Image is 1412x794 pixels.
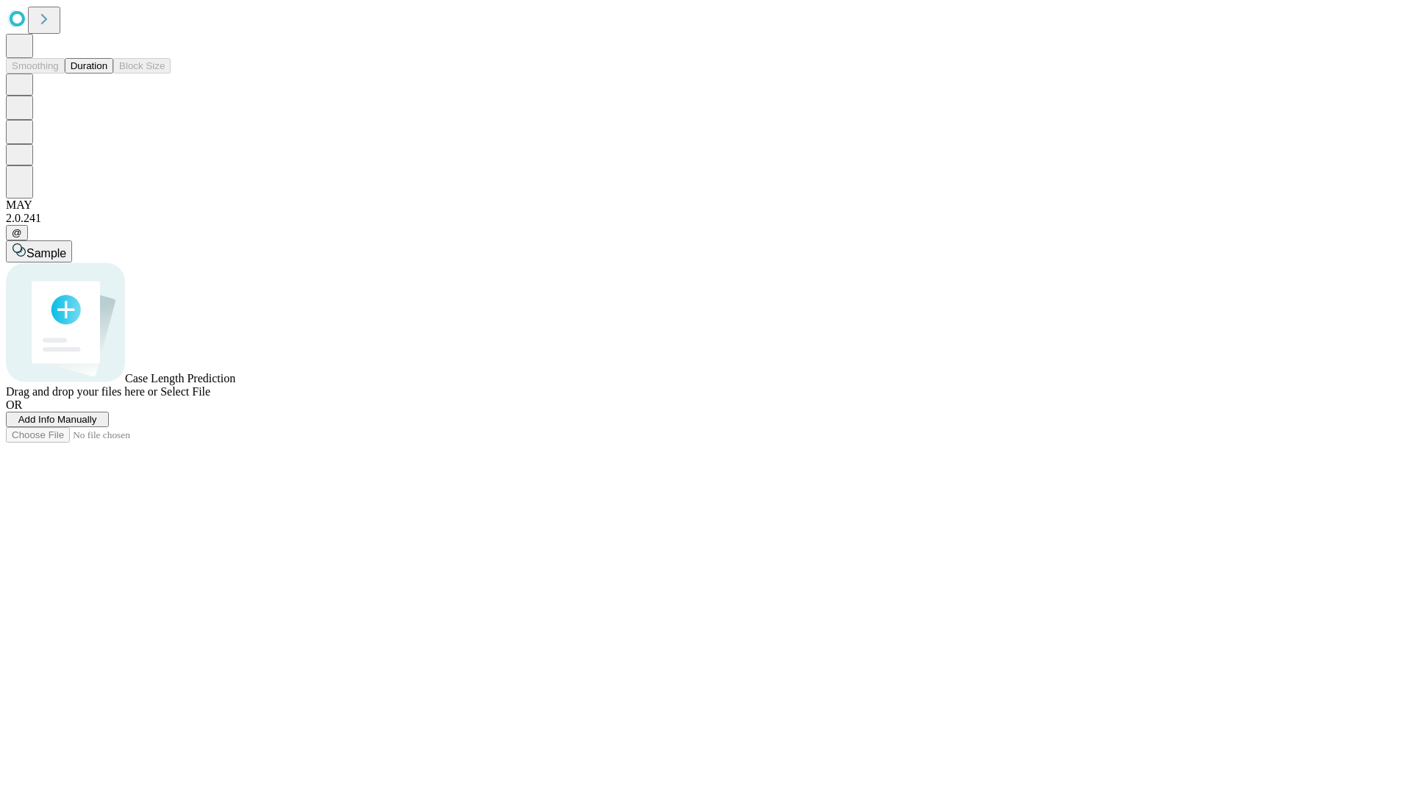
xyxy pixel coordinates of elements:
[6,198,1406,212] div: MAY
[6,398,22,411] span: OR
[12,227,22,238] span: @
[113,58,171,74] button: Block Size
[18,414,97,425] span: Add Info Manually
[6,240,72,262] button: Sample
[125,372,235,385] span: Case Length Prediction
[160,385,210,398] span: Select File
[6,225,28,240] button: @
[6,412,109,427] button: Add Info Manually
[26,247,66,260] span: Sample
[65,58,113,74] button: Duration
[6,385,157,398] span: Drag and drop your files here or
[6,58,65,74] button: Smoothing
[6,212,1406,225] div: 2.0.241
